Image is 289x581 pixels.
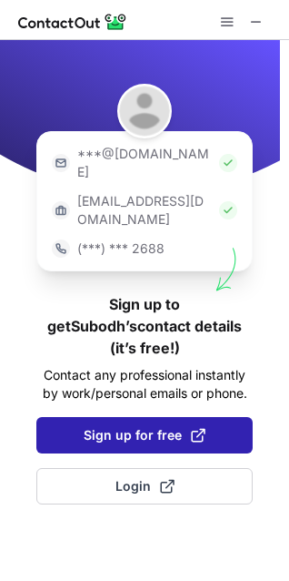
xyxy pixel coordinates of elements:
[77,192,212,229] p: [EMAIL_ADDRESS][DOMAIN_NAME]
[117,84,172,138] img: Subodh Kumar
[52,240,70,258] img: https://contactout.com/extension/app/static/media/login-phone-icon.bacfcb865e29de816d437549d7f4cb...
[84,426,205,444] span: Sign up for free
[77,145,212,181] p: ***@[DOMAIN_NAME]
[36,417,253,454] button: Sign up for free
[18,11,127,33] img: ContactOut v5.3.10
[36,468,253,505] button: Login
[52,201,70,219] img: https://contactout.com/extension/app/static/media/login-work-icon.638a5007170bc45168077fde17b29a1...
[52,154,70,172] img: https://contactout.com/extension/app/static/media/login-email-icon.f64bce713bb5cd1896fef81aa7b14a...
[219,201,237,219] img: Check Icon
[219,154,237,172] img: Check Icon
[36,366,253,403] p: Contact any professional instantly by work/personal emails or phone.
[115,477,174,495] span: Login
[36,293,253,359] h1: Sign up to get Subodh’s contact details (it’s free!)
